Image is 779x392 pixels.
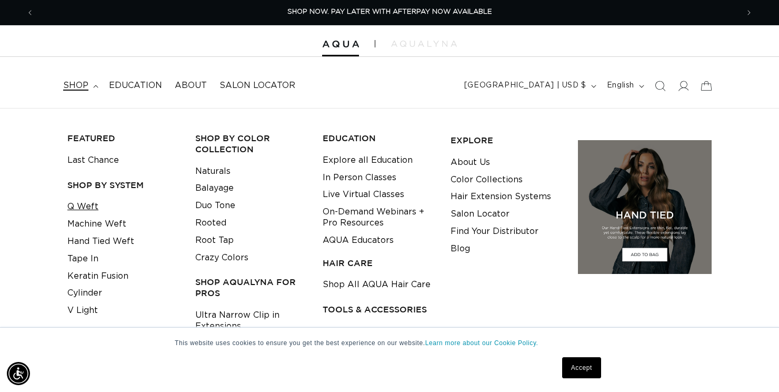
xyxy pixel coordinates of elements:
a: In Person Classes [323,169,396,187]
a: Education [103,74,168,97]
h3: TOOLS & ACCESSORIES [323,304,434,315]
a: Ultra Narrow Clip in Extensions [195,307,307,335]
a: Cylinder [67,285,102,302]
iframe: Chat Widget [726,341,779,392]
a: Color Collections [451,171,523,189]
span: English [607,80,634,91]
span: Salon Locator [219,80,295,91]
a: Crazy Colors [195,249,248,267]
a: Rooted [195,214,226,232]
a: Last Chance [67,152,119,169]
a: About [168,74,213,97]
a: Find Your Distributor [451,223,538,240]
a: Balayage [195,180,234,197]
a: Learn more about our Cookie Policy. [425,339,538,347]
a: Q Weft [67,198,98,215]
button: [GEOGRAPHIC_DATA] | USD $ [458,76,601,96]
a: Shop All Tools & Accessories [323,323,434,351]
a: Hand Tied Weft [67,233,134,250]
a: About Us [451,154,490,171]
span: shop [63,80,88,91]
a: Salon Locator [451,205,510,223]
a: Hair Extension Systems [451,188,551,205]
a: Accept [562,357,601,378]
span: SHOP NOW. PAY LATER WITH AFTERPAY NOW AVAILABLE [287,8,492,15]
a: Tape In [67,250,98,268]
summary: shop [57,74,103,97]
div: Accessibility Menu [7,362,30,385]
a: V Light [67,302,98,319]
a: Naturals [195,163,231,180]
button: English [601,76,648,96]
a: AQUA Educators [323,232,394,249]
h3: EXPLORE [451,135,562,146]
a: Machine Weft [67,215,126,233]
h3: HAIR CARE [323,258,434,269]
h3: SHOP BY SYSTEM [67,180,179,191]
a: Keratin Fusion [67,268,128,285]
p: This website uses cookies to ensure you get the best experience on our website. [175,338,604,348]
button: Previous announcement [18,3,42,23]
img: aqualyna.com [391,41,457,47]
a: Salon Locator [213,74,302,97]
summary: Search [648,74,672,97]
a: Duo Tone [195,197,235,214]
button: Next announcement [737,3,761,23]
a: Root Tap [195,232,234,249]
span: Education [109,80,162,91]
img: Aqua Hair Extensions [322,41,359,48]
h3: EDUCATION [323,133,434,144]
h3: Shop by Color Collection [195,133,307,155]
span: About [175,80,207,91]
a: Live Virtual Classes [323,186,404,203]
a: Explore all Education [323,152,413,169]
a: Blog [451,240,470,258]
h3: FEATURED [67,133,179,144]
h3: Shop AquaLyna for Pros [195,277,307,299]
span: [GEOGRAPHIC_DATA] | USD $ [464,80,586,91]
a: On-Demand Webinars + Pro Resources [323,203,434,232]
a: Shop All AQUA Hair Care [323,276,431,293]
